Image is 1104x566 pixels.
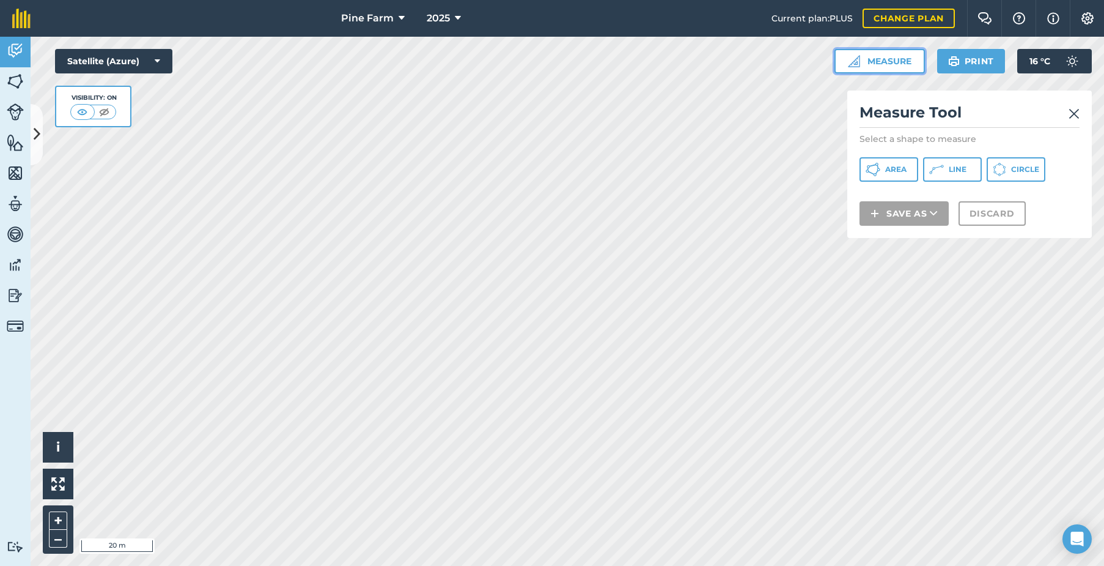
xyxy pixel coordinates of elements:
img: svg+xml;base64,PD94bWwgdmVyc2lvbj0iMS4wIiBlbmNvZGluZz0idXRmLTgiPz4KPCEtLSBHZW5lcmF0b3I6IEFkb2JlIE... [7,256,24,274]
img: svg+xml;base64,PHN2ZyB4bWxucz0iaHR0cDovL3d3dy53My5vcmcvMjAwMC9zdmciIHdpZHRoPSIxNyIgaGVpZ2h0PSIxNy... [1047,11,1059,26]
img: svg+xml;base64,PHN2ZyB4bWxucz0iaHR0cDovL3d3dy53My5vcmcvMjAwMC9zdmciIHdpZHRoPSI1NiIgaGVpZ2h0PSI2MC... [7,133,24,152]
button: Save as [859,201,949,226]
button: Print [937,49,1006,73]
span: Circle [1011,165,1039,174]
img: svg+xml;base64,PD94bWwgdmVyc2lvbj0iMS4wIiBlbmNvZGluZz0idXRmLTgiPz4KPCEtLSBHZW5lcmF0b3I6IEFkb2JlIE... [7,195,24,213]
img: svg+xml;base64,PHN2ZyB4bWxucz0iaHR0cDovL3d3dy53My5vcmcvMjAwMC9zdmciIHdpZHRoPSI1MCIgaGVpZ2h0PSI0MC... [75,106,90,118]
button: + [49,512,67,530]
div: Open Intercom Messenger [1062,524,1092,554]
img: svg+xml;base64,PD94bWwgdmVyc2lvbj0iMS4wIiBlbmNvZGluZz0idXRmLTgiPz4KPCEtLSBHZW5lcmF0b3I6IEFkb2JlIE... [7,286,24,305]
img: Two speech bubbles overlapping with the left bubble in the forefront [977,12,992,24]
span: 2025 [427,11,450,26]
button: Measure [834,49,925,73]
span: i [56,439,60,455]
img: svg+xml;base64,PD94bWwgdmVyc2lvbj0iMS4wIiBlbmNvZGluZz0idXRmLTgiPz4KPCEtLSBHZW5lcmF0b3I6IEFkb2JlIE... [7,103,24,121]
p: Select a shape to measure [859,133,1080,145]
img: Ruler icon [848,55,860,67]
span: 16 ° C [1029,49,1050,73]
img: svg+xml;base64,PD94bWwgdmVyc2lvbj0iMS4wIiBlbmNvZGluZz0idXRmLTgiPz4KPCEtLSBHZW5lcmF0b3I6IEFkb2JlIE... [7,225,24,244]
img: fieldmargin Logo [12,9,31,28]
button: Line [923,157,982,182]
button: Area [859,157,918,182]
button: Satellite (Azure) [55,49,172,73]
img: svg+xml;base64,PHN2ZyB4bWxucz0iaHR0cDovL3d3dy53My5vcmcvMjAwMC9zdmciIHdpZHRoPSIxOSIgaGVpZ2h0PSIyNC... [948,54,960,69]
span: Current plan : PLUS [771,12,853,25]
img: Four arrows, one pointing top left, one top right, one bottom right and the last bottom left [51,477,65,491]
button: 16 °C [1017,49,1092,73]
img: svg+xml;base64,PD94bWwgdmVyc2lvbj0iMS4wIiBlbmNvZGluZz0idXRmLTgiPz4KPCEtLSBHZW5lcmF0b3I6IEFkb2JlIE... [7,42,24,60]
img: svg+xml;base64,PD94bWwgdmVyc2lvbj0iMS4wIiBlbmNvZGluZz0idXRmLTgiPz4KPCEtLSBHZW5lcmF0b3I6IEFkb2JlIE... [7,318,24,335]
button: – [49,530,67,548]
button: Discard [959,201,1026,226]
div: Visibility: On [70,93,117,103]
span: Pine Farm [341,11,394,26]
img: svg+xml;base64,PD94bWwgdmVyc2lvbj0iMS4wIiBlbmNvZGluZz0idXRmLTgiPz4KPCEtLSBHZW5lcmF0b3I6IEFkb2JlIE... [1060,49,1084,73]
h2: Measure Tool [859,103,1080,128]
button: Circle [987,157,1045,182]
button: i [43,432,73,463]
img: svg+xml;base64,PHN2ZyB4bWxucz0iaHR0cDovL3d3dy53My5vcmcvMjAwMC9zdmciIHdpZHRoPSI1NiIgaGVpZ2h0PSI2MC... [7,164,24,182]
img: svg+xml;base64,PHN2ZyB4bWxucz0iaHR0cDovL3d3dy53My5vcmcvMjAwMC9zdmciIHdpZHRoPSIyMiIgaGVpZ2h0PSIzMC... [1069,106,1080,121]
a: Change plan [863,9,955,28]
img: A cog icon [1080,12,1095,24]
img: A question mark icon [1012,12,1026,24]
span: Line [949,165,966,174]
img: svg+xml;base64,PD94bWwgdmVyc2lvbj0iMS4wIiBlbmNvZGluZz0idXRmLTgiPz4KPCEtLSBHZW5lcmF0b3I6IEFkb2JlIE... [7,541,24,553]
img: svg+xml;base64,PHN2ZyB4bWxucz0iaHR0cDovL3d3dy53My5vcmcvMjAwMC9zdmciIHdpZHRoPSI1MCIgaGVpZ2h0PSI0MC... [97,106,112,118]
img: svg+xml;base64,PHN2ZyB4bWxucz0iaHR0cDovL3d3dy53My5vcmcvMjAwMC9zdmciIHdpZHRoPSI1NiIgaGVpZ2h0PSI2MC... [7,72,24,91]
img: svg+xml;base64,PHN2ZyB4bWxucz0iaHR0cDovL3d3dy53My5vcmcvMjAwMC9zdmciIHdpZHRoPSIxNCIgaGVpZ2h0PSIyNC... [870,206,879,221]
span: Area [885,165,907,174]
